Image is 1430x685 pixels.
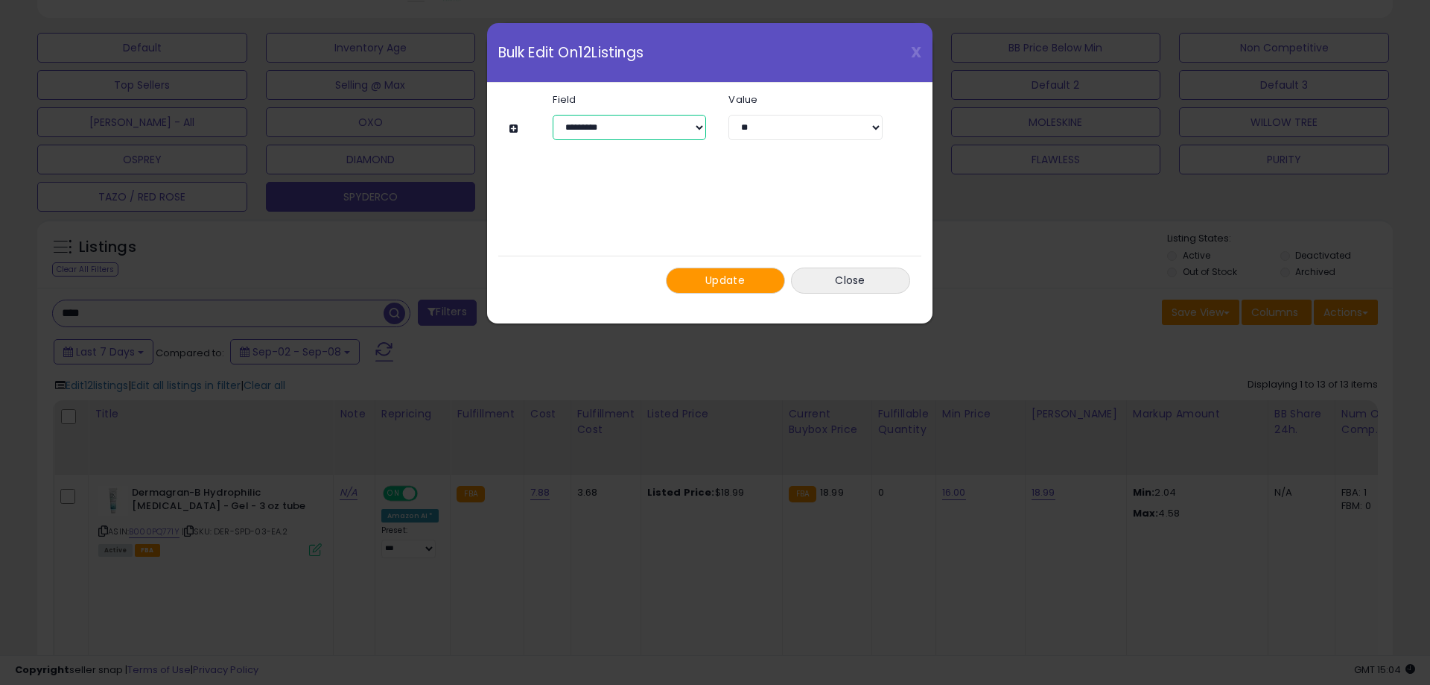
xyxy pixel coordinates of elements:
[498,45,643,60] span: Bulk Edit On 12 Listings
[717,95,893,104] label: Value
[791,268,910,294] button: Close
[541,95,717,104] label: Field
[705,273,745,288] span: Update
[911,42,921,63] span: X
